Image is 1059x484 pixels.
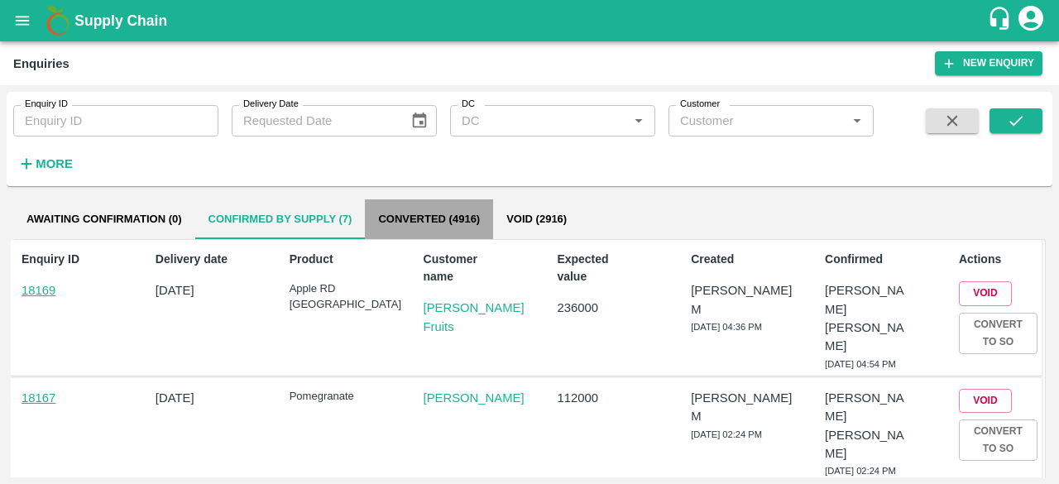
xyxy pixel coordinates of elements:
p: Expected value [557,251,635,285]
input: Customer [673,110,841,132]
label: DC [462,98,475,111]
p: Enquiry ID [22,251,100,268]
p: [PERSON_NAME] M [691,389,769,426]
label: Delivery Date [243,98,299,111]
button: Void [959,281,1012,305]
button: Convert to SO [959,313,1037,354]
p: [PERSON_NAME] [PERSON_NAME] [825,389,908,462]
p: Pomegranate [290,389,368,405]
p: Created [691,251,769,268]
input: Requested Date [232,105,397,137]
p: Customer name [424,251,502,285]
button: Choose date [404,105,435,137]
div: customer-support [987,6,1016,36]
button: New Enquiry [935,51,1042,75]
button: Converted (4916) [365,199,493,239]
button: Open [628,110,649,132]
a: 18169 [22,284,55,297]
button: Confirmed by supply (7) [195,199,366,239]
button: Awaiting confirmation (0) [13,199,195,239]
span: [DATE] 02:24 PM [691,429,762,439]
div: Enquiries [13,53,69,74]
span: [DATE] 04:54 PM [825,359,896,369]
p: [PERSON_NAME] [PERSON_NAME] [825,281,908,355]
div: account of current user [1016,3,1046,38]
button: More [13,150,77,178]
p: [DATE] [156,281,234,300]
span: [DATE] 02:24 PM [825,466,896,476]
p: 236000 [557,299,635,317]
label: Enquiry ID [25,98,68,111]
p: 112000 [557,389,635,407]
img: logo [41,4,74,37]
p: Product [290,251,368,268]
button: open drawer [3,2,41,40]
p: Confirmed [825,251,903,268]
a: 18167 [22,391,55,405]
button: Void (2916) [493,199,580,239]
button: Open [846,110,868,132]
p: Apple RD [GEOGRAPHIC_DATA] [290,281,368,312]
b: Supply Chain [74,12,167,29]
p: Actions [959,251,1037,268]
span: [DATE] 04:36 PM [691,322,762,332]
a: [PERSON_NAME] [424,389,502,407]
p: [PERSON_NAME] M [691,281,769,319]
label: Customer [680,98,720,111]
strong: More [36,157,73,170]
p: [DATE] [156,389,234,407]
a: Supply Chain [74,9,987,32]
input: DC [455,110,623,132]
button: Convert to SO [959,419,1037,461]
p: Delivery date [156,251,234,268]
input: Enquiry ID [13,105,218,137]
a: [PERSON_NAME] Fruits [424,299,502,336]
button: Void [959,389,1012,413]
